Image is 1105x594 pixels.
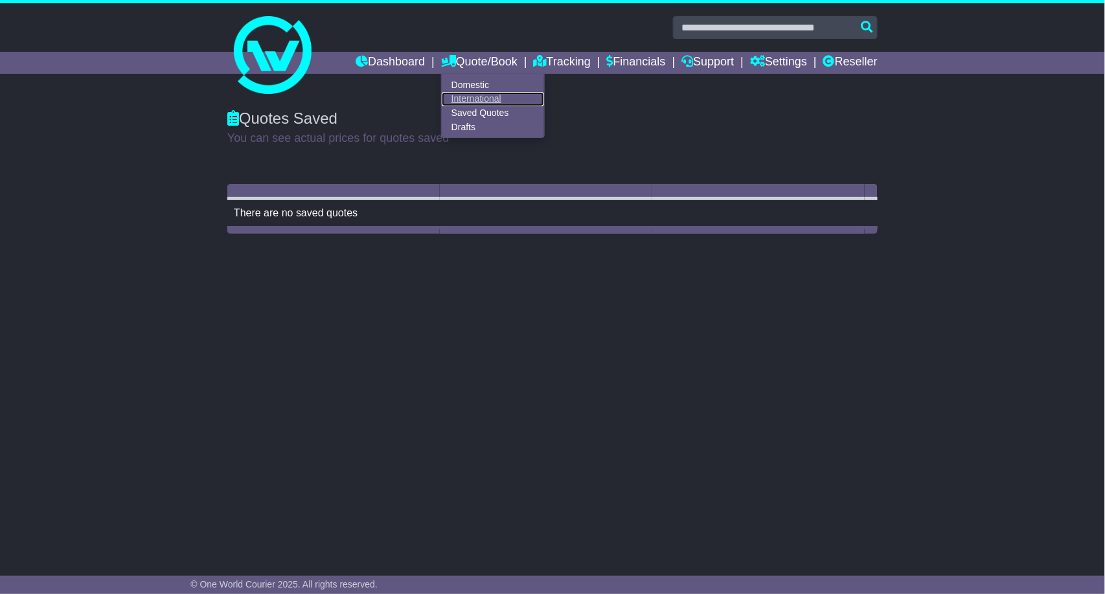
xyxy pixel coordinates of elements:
[442,120,544,134] a: Drafts
[227,109,878,128] div: Quotes Saved
[356,52,425,74] a: Dashboard
[227,199,878,227] td: There are no saved quotes
[190,579,378,589] span: © One World Courier 2025. All rights reserved.
[750,52,807,74] a: Settings
[441,74,545,138] div: Quote/Book
[534,52,591,74] a: Tracking
[681,52,734,74] a: Support
[823,52,878,74] a: Reseller
[227,131,878,146] p: You can see actual prices for quotes saved
[442,92,544,106] a: International
[441,52,518,74] a: Quote/Book
[607,52,666,74] a: Financials
[442,78,544,92] a: Domestic
[442,106,544,120] a: Saved Quotes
